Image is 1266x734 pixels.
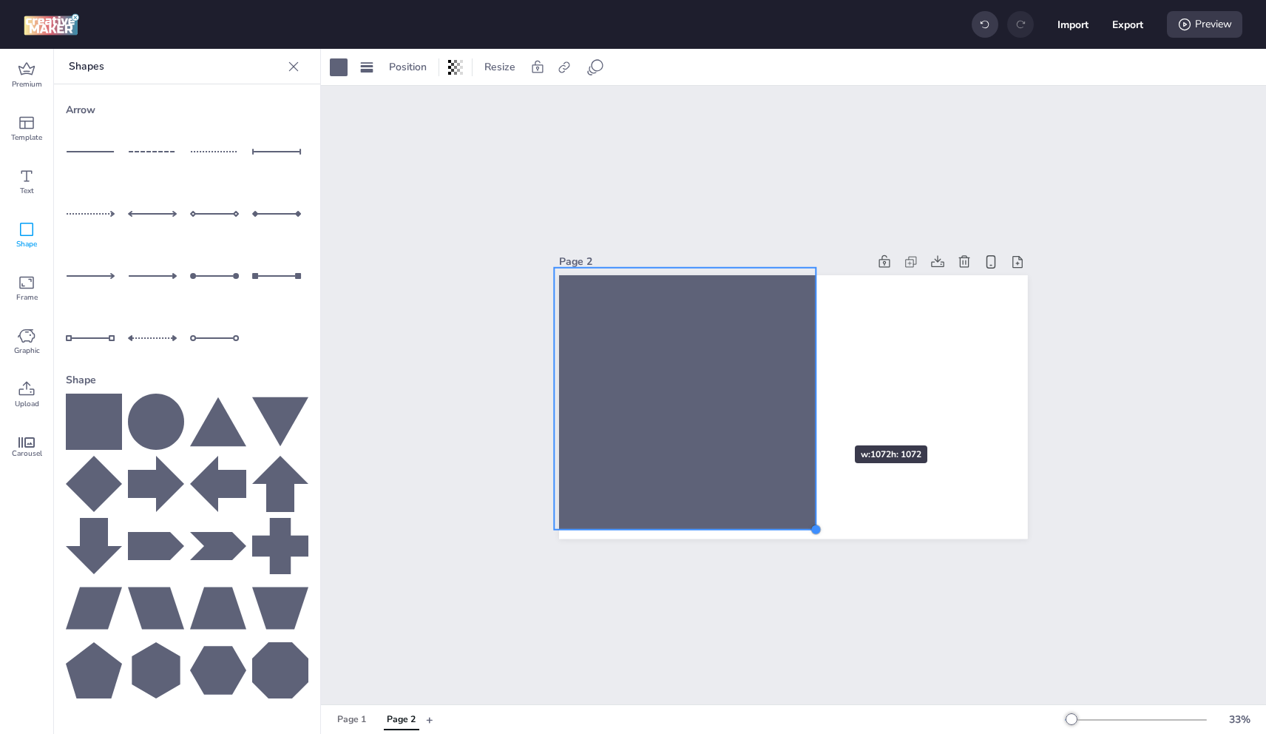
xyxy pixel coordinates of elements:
span: Graphic [14,345,40,357]
button: + [426,707,433,733]
div: Page 1 [337,713,366,727]
span: Upload [15,398,39,410]
span: Shape [16,238,37,250]
p: Shapes [69,49,282,84]
div: w: 1072 h: 1072 [855,445,927,463]
div: Tabs [327,707,426,733]
span: Premium [12,78,42,90]
div: Page 2 [559,254,868,269]
span: Carousel [12,448,42,459]
button: Import [1057,9,1089,40]
span: Template [11,132,42,144]
div: Shape [66,366,308,394]
button: Export [1112,9,1143,40]
div: Page 2 [387,713,416,727]
img: logo Creative Maker [24,13,79,36]
div: Preview [1167,11,1242,38]
span: Frame [16,292,38,303]
span: Text [20,185,34,197]
span: Resize [481,59,518,75]
span: Position [386,59,430,75]
div: 33 % [1222,712,1257,727]
div: Arrow [66,96,308,124]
